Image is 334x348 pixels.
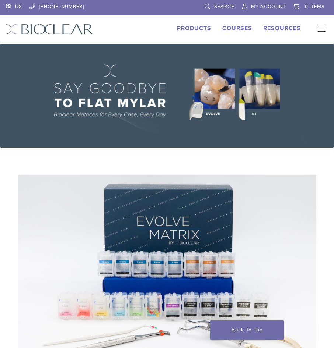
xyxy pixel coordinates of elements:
a: Courses [222,25,252,32]
a: Products [177,25,211,32]
span: My Account [251,4,286,10]
img: Bioclear [6,24,93,35]
a: Back To Top [210,320,284,340]
span: Search [214,4,235,10]
nav: Primary Navigation [312,24,328,35]
a: Resources [263,25,301,32]
span: 0 items [305,4,325,10]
